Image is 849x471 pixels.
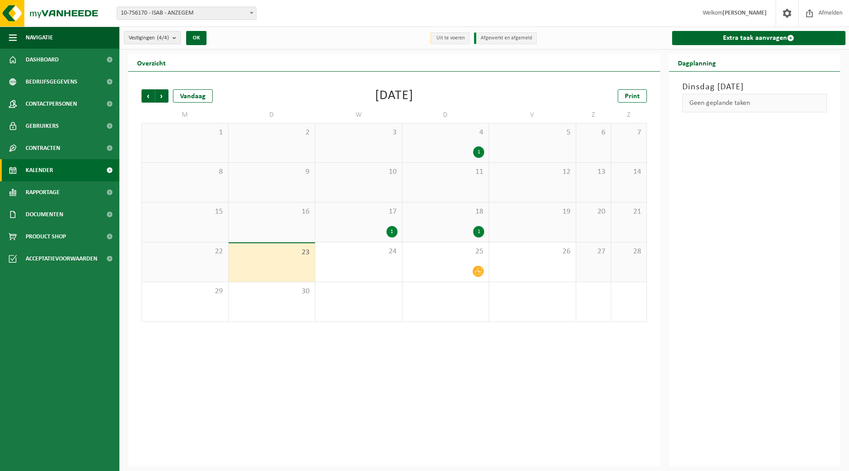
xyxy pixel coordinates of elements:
[723,10,767,16] strong: [PERSON_NAME]
[473,226,484,237] div: 1
[682,80,827,94] h3: Dinsdag [DATE]
[146,247,224,257] span: 22
[124,31,181,44] button: Vestigingen(4/4)
[320,207,398,217] span: 17
[402,107,490,123] td: D
[233,287,311,296] span: 30
[229,107,316,123] td: D
[581,167,607,177] span: 13
[669,54,725,71] h2: Dagplanning
[672,31,846,45] a: Extra taak aanvragen
[386,226,398,237] div: 1
[474,32,537,44] li: Afgewerkt en afgemeld
[320,167,398,177] span: 10
[315,107,402,123] td: W
[26,248,97,270] span: Acceptatievoorwaarden
[625,93,640,100] span: Print
[233,128,311,138] span: 2
[128,54,175,71] h2: Overzicht
[430,32,470,44] li: Uit te voeren
[489,107,576,123] td: V
[407,247,485,257] span: 25
[581,128,607,138] span: 6
[616,128,642,138] span: 7
[146,167,224,177] span: 8
[26,49,59,71] span: Dashboard
[493,167,571,177] span: 12
[375,89,413,103] div: [DATE]
[493,247,571,257] span: 26
[26,226,66,248] span: Product Shop
[407,167,485,177] span: 11
[173,89,213,103] div: Vandaag
[146,287,224,296] span: 29
[26,137,60,159] span: Contracten
[616,167,642,177] span: 14
[581,207,607,217] span: 20
[233,207,311,217] span: 16
[141,89,155,103] span: Vorige
[407,128,485,138] span: 4
[157,35,169,41] count: (4/4)
[616,207,642,217] span: 21
[26,115,59,137] span: Gebruikers
[146,207,224,217] span: 15
[26,27,53,49] span: Navigatie
[186,31,207,45] button: OK
[407,207,485,217] span: 18
[117,7,256,20] span: 10-756170 - ISAB - ANZEGEM
[155,89,168,103] span: Volgende
[493,207,571,217] span: 19
[682,94,827,112] div: Geen geplande taken
[611,107,646,123] td: Z
[616,247,642,257] span: 28
[618,89,647,103] a: Print
[233,167,311,177] span: 9
[26,71,77,93] span: Bedrijfsgegevens
[320,247,398,257] span: 24
[320,128,398,138] span: 3
[233,248,311,257] span: 23
[117,7,256,19] span: 10-756170 - ISAB - ANZEGEM
[581,247,607,257] span: 27
[146,128,224,138] span: 1
[26,159,53,181] span: Kalender
[26,181,60,203] span: Rapportage
[493,128,571,138] span: 5
[473,146,484,158] div: 1
[129,31,169,45] span: Vestigingen
[141,107,229,123] td: M
[26,93,77,115] span: Contactpersonen
[576,107,612,123] td: Z
[26,203,63,226] span: Documenten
